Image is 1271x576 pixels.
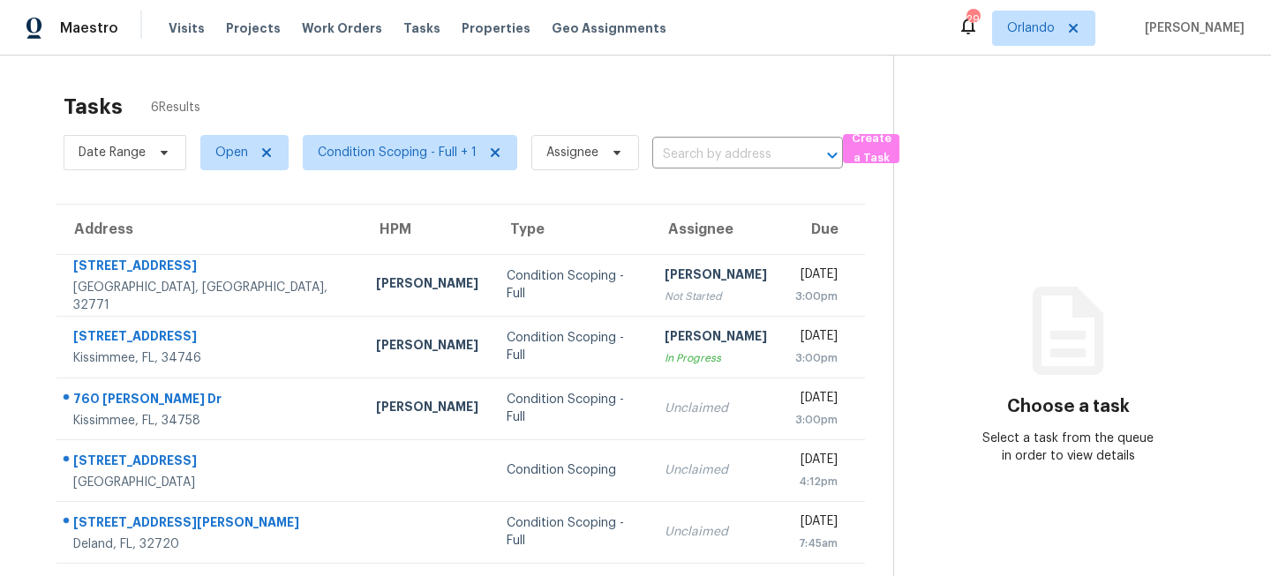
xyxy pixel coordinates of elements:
div: [PERSON_NAME] [665,266,767,288]
div: [DATE] [795,327,838,349]
span: Visits [169,19,205,37]
div: [DATE] [795,512,838,535]
th: HPM [362,205,493,254]
div: 29 [966,11,979,28]
div: [PERSON_NAME] [665,327,767,349]
div: 3:00pm [795,411,838,429]
div: 4:12pm [795,473,838,490]
div: [STREET_ADDRESS][PERSON_NAME] [73,513,348,535]
div: 3:00pm [795,349,838,367]
div: [GEOGRAPHIC_DATA] [73,474,348,491]
span: Geo Assignments [552,19,666,37]
h3: Choose a task [1007,398,1130,415]
input: Search by address [652,141,793,168]
div: [PERSON_NAME] [376,274,478,296]
h2: Tasks [64,98,123,116]
span: Projects [226,19,281,37]
div: [STREET_ADDRESS] [73,452,348,474]
th: Due [781,205,865,254]
span: Open [215,144,248,161]
div: [DATE] [795,266,838,288]
div: Not Started [665,288,767,305]
div: In Progress [665,349,767,367]
div: Condition Scoping - Full [507,391,636,426]
div: [DATE] [795,389,838,411]
div: [GEOGRAPHIC_DATA], [GEOGRAPHIC_DATA], 32771 [73,279,348,314]
span: [PERSON_NAME] [1138,19,1245,37]
span: Date Range [79,144,146,161]
span: Orlando [1007,19,1055,37]
div: 3:00pm [795,288,838,305]
div: Condition Scoping - Full [507,267,636,303]
span: Maestro [60,19,118,37]
th: Address [56,205,362,254]
div: [STREET_ADDRESS] [73,257,348,279]
span: 6 Results [151,99,200,116]
div: Select a task from the queue in order to view details [981,430,1156,465]
div: 7:45am [795,535,838,552]
span: Tasks [403,22,440,34]
span: Work Orders [302,19,382,37]
th: Type [493,205,651,254]
div: Unclaimed [665,523,767,541]
span: Create a Task [852,129,891,169]
th: Assignee [651,205,781,254]
span: Condition Scoping - Full + 1 [318,144,477,161]
div: Deland, FL, 32720 [73,535,348,553]
div: [PERSON_NAME] [376,336,478,358]
div: Unclaimed [665,400,767,417]
button: Open [820,143,845,168]
div: [STREET_ADDRESS] [73,327,348,349]
div: Condition Scoping - Full [507,514,636,550]
div: Kissimmee, FL, 34746 [73,349,348,367]
span: Properties [462,19,530,37]
div: Condition Scoping - Full [507,329,636,364]
div: Condition Scoping [507,461,636,479]
div: [PERSON_NAME] [376,398,478,420]
button: Create a Task [843,134,899,163]
div: Kissimmee, FL, 34758 [73,412,348,430]
div: 760 [PERSON_NAME] Dr [73,390,348,412]
div: Unclaimed [665,461,767,479]
div: [DATE] [795,451,838,473]
span: Assignee [546,144,598,161]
